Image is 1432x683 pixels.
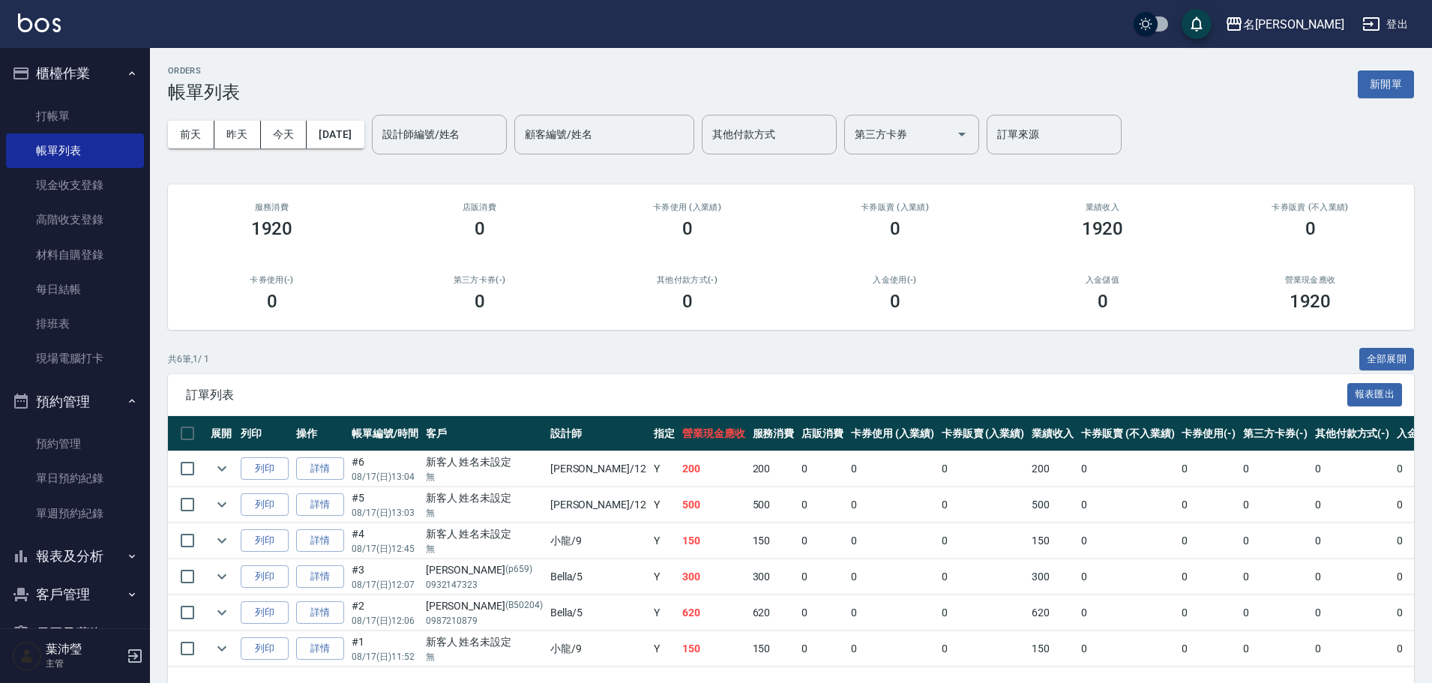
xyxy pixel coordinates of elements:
h3: 1920 [1082,218,1124,239]
h3: 0 [1098,291,1108,312]
p: 無 [426,506,543,520]
button: 列印 [241,565,289,589]
td: 0 [847,487,938,523]
button: 報表及分析 [6,537,144,576]
td: 0 [1311,595,1394,631]
td: Y [650,487,679,523]
td: 0 [798,631,847,667]
button: 昨天 [214,121,261,148]
td: Y [650,523,679,559]
div: [PERSON_NAME] [426,598,543,614]
button: 預約管理 [6,382,144,421]
td: 0 [1311,523,1394,559]
a: 詳情 [296,637,344,661]
td: 0 [1178,595,1239,631]
td: 0 [798,559,847,595]
td: 0 [847,595,938,631]
td: 200 [749,451,798,487]
td: 0 [798,595,847,631]
h3: 0 [1305,218,1316,239]
th: 卡券販賣 (入業績) [938,416,1029,451]
td: 0 [938,487,1029,523]
th: 服務消費 [749,416,798,451]
th: 客戶 [422,416,547,451]
td: 0 [1178,631,1239,667]
td: 0 [847,523,938,559]
td: 0 [938,451,1029,487]
td: [PERSON_NAME] /12 [547,487,650,523]
td: 0 [1077,487,1178,523]
h2: 店販消費 [394,202,565,212]
td: 0 [1311,487,1394,523]
div: 名[PERSON_NAME] [1243,15,1344,34]
td: Y [650,631,679,667]
td: 620 [749,595,798,631]
h3: 0 [890,218,900,239]
th: 第三方卡券(-) [1239,416,1311,451]
a: 詳情 [296,457,344,481]
td: #2 [348,595,422,631]
td: #1 [348,631,422,667]
td: 0 [1077,595,1178,631]
h2: 卡券使用(-) [186,275,358,285]
td: 0 [847,451,938,487]
td: 0 [938,523,1029,559]
h3: 服務消費 [186,202,358,212]
button: 列印 [241,493,289,517]
td: Y [650,559,679,595]
th: 列印 [237,416,292,451]
h3: 0 [267,291,277,312]
p: 主管 [46,657,122,670]
td: 0 [1239,487,1311,523]
a: 打帳單 [6,99,144,133]
td: 300 [679,559,749,595]
a: 預約管理 [6,427,144,461]
h2: 第三方卡券(-) [394,275,565,285]
p: 08/17 (日) 11:52 [352,650,418,664]
td: [PERSON_NAME] /12 [547,451,650,487]
a: 新開單 [1358,76,1414,91]
td: 0 [1311,451,1394,487]
td: #4 [348,523,422,559]
button: 列印 [241,457,289,481]
p: (B50204) [505,598,543,614]
td: 0 [1178,451,1239,487]
button: 列印 [241,529,289,553]
th: 指定 [650,416,679,451]
a: 高階收支登錄 [6,202,144,237]
td: 150 [1028,631,1077,667]
a: 報表匯出 [1347,387,1403,401]
span: 訂單列表 [186,388,1347,403]
p: 無 [426,470,543,484]
th: 卡券使用 (入業績) [847,416,938,451]
h3: 0 [682,291,693,312]
a: 現場電腦打卡 [6,341,144,376]
h2: 營業現金應收 [1224,275,1396,285]
button: expand row [211,529,233,552]
td: 300 [1028,559,1077,595]
a: 單週預約紀錄 [6,496,144,531]
td: 500 [749,487,798,523]
h2: ORDERS [168,66,240,76]
h2: 入金儲值 [1017,275,1188,285]
p: 0987210879 [426,614,543,628]
p: (p659) [505,562,532,578]
p: 08/17 (日) 12:06 [352,614,418,628]
p: 無 [426,542,543,556]
td: 150 [679,631,749,667]
button: expand row [211,637,233,660]
a: 詳情 [296,565,344,589]
h2: 入金使用(-) [809,275,981,285]
td: 0 [1077,451,1178,487]
td: 150 [749,523,798,559]
h3: 0 [475,218,485,239]
p: 共 6 筆, 1 / 1 [168,352,209,366]
td: #6 [348,451,422,487]
p: 無 [426,650,543,664]
td: 小龍 /9 [547,631,650,667]
img: Person [12,641,42,671]
div: 新客人 姓名未設定 [426,526,543,542]
td: 0 [938,559,1029,595]
td: 0 [1239,595,1311,631]
p: 08/17 (日) 12:07 [352,578,418,592]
